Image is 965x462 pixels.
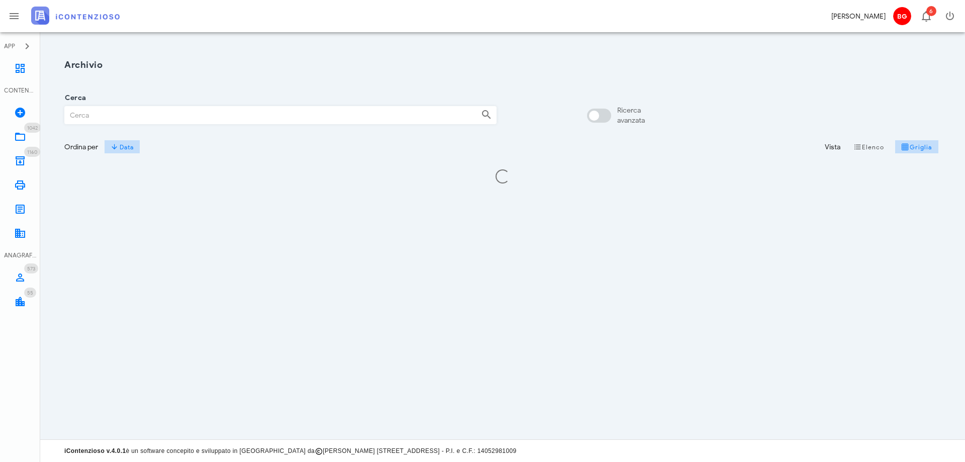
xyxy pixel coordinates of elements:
img: logo-text-2x.png [31,7,120,25]
div: Vista [825,142,840,152]
span: Distintivo [24,263,38,273]
span: Distintivo [24,123,41,133]
span: Distintivo [24,147,40,157]
div: Ordina per [64,142,98,152]
span: Distintivo [926,6,936,16]
button: BG [890,4,914,28]
span: 1160 [27,149,37,155]
label: Cerca [62,93,86,103]
span: Griglia [901,143,932,151]
input: Cerca [65,107,473,124]
span: Data [111,143,133,151]
span: BG [893,7,911,25]
h1: Archivio [64,58,941,72]
span: 1042 [27,125,38,131]
button: Distintivo [914,4,938,28]
div: CONTENZIOSO [4,86,36,95]
strong: iContenzioso v.4.0.1 [64,447,126,454]
span: 573 [27,265,35,272]
button: Data [104,140,140,154]
span: 55 [27,290,33,296]
button: Griglia [895,140,939,154]
div: ANAGRAFICA [4,251,36,260]
span: Elenco [853,143,885,151]
div: [PERSON_NAME] [831,11,886,22]
span: Distintivo [24,288,36,298]
div: Ricerca avanzata [617,106,645,126]
button: Elenco [846,140,891,154]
